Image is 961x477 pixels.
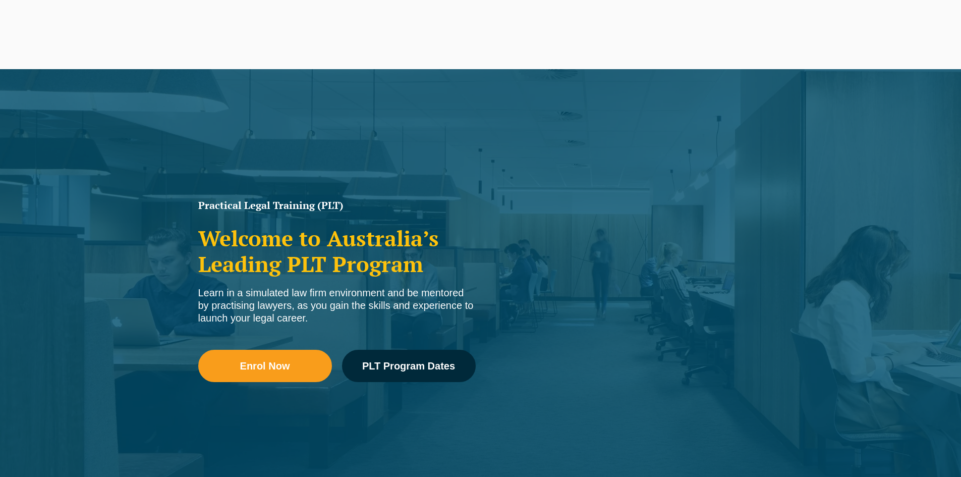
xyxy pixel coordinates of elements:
[198,200,476,210] h1: Practical Legal Training (PLT)
[342,350,476,382] a: PLT Program Dates
[198,287,476,325] div: Learn in a simulated law firm environment and be mentored by practising lawyers, as you gain the ...
[240,361,290,371] span: Enrol Now
[198,350,332,382] a: Enrol Now
[198,226,476,277] h2: Welcome to Australia’s Leading PLT Program
[362,361,455,371] span: PLT Program Dates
